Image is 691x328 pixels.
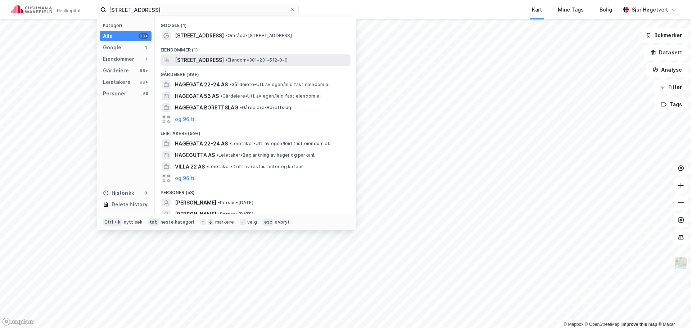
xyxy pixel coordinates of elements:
[175,151,215,159] span: HAGEGUTTA AS
[632,5,668,14] div: Sjur Høgetveit
[229,82,231,87] span: •
[175,198,216,207] span: [PERSON_NAME]
[229,82,331,87] span: Gårdeiere • Utl. av egen/leid fast eiendom el.
[175,174,196,183] button: og 96 til
[143,91,149,96] div: 58
[216,152,316,158] span: Leietaker • Beplantning av hager og parkanl.
[240,105,291,111] span: Gårdeiere • Borettslag
[175,103,238,112] span: HAGEGATA BORETTSLAG
[206,164,303,170] span: Leietaker • Drift av restauranter og kafeer
[655,293,691,328] iframe: Chat Widget
[175,115,196,123] button: og 96 til
[229,141,231,146] span: •
[103,23,152,28] div: Kategori
[229,141,330,147] span: Leietaker • Utl. av egen/leid fast eiendom el.
[103,66,129,75] div: Gårdeiere
[225,57,288,63] span: Eiendom • 301-231-512-0-0
[103,55,134,63] div: Eiendommer
[640,28,688,42] button: Bokmerker
[225,33,292,39] span: Område • [STREET_ADDRESS]
[240,105,242,110] span: •
[216,152,218,158] span: •
[143,190,149,196] div: 0
[175,80,228,89] span: HAGEGATA 22-24 AS
[139,79,149,85] div: 99+
[139,33,149,39] div: 99+
[175,92,219,100] span: HAGEGATA 56 AS
[585,322,620,327] a: OpenStreetMap
[124,219,143,225] div: nytt søk
[622,322,657,327] a: Improve this map
[564,322,583,327] a: Mapbox
[175,162,205,171] span: VILLA 22 AS
[161,219,194,225] div: neste kategori
[12,5,80,15] img: cushman-wakefield-realkapital-logo.202ea83816669bd177139c58696a8fa1.svg
[103,189,134,197] div: Historikk
[600,5,612,14] div: Bolig
[206,164,208,169] span: •
[220,93,222,99] span: •
[558,5,584,14] div: Mine Tags
[655,97,688,112] button: Tags
[103,43,121,52] div: Google
[225,33,227,38] span: •
[218,211,220,217] span: •
[143,56,149,62] div: 1
[674,256,688,270] img: Z
[103,78,131,86] div: Leietakere
[532,5,542,14] div: Kart
[225,57,227,63] span: •
[155,184,356,197] div: Personer (58)
[155,41,356,54] div: Eiendommer (1)
[646,63,688,77] button: Analyse
[275,219,290,225] div: avbryt
[139,68,149,73] div: 99+
[218,211,253,217] span: Person • [DATE]
[175,31,224,40] span: [STREET_ADDRESS]
[175,210,216,219] span: [PERSON_NAME]
[175,139,228,148] span: HAGEGATA 22-24 AS
[106,4,290,15] input: Søk på adresse, matrikkel, gårdeiere, leietakere eller personer
[218,200,253,206] span: Person • [DATE]
[155,125,356,138] div: Leietakere (99+)
[112,200,148,209] div: Delete history
[103,219,122,226] div: Ctrl + k
[247,219,257,225] div: velg
[155,17,356,30] div: Google (1)
[220,93,322,99] span: Gårdeiere • Utl. av egen/leid fast eiendom el.
[2,318,34,326] a: Mapbox homepage
[175,56,224,64] span: [STREET_ADDRESS]
[148,219,159,226] div: tab
[263,219,274,226] div: esc
[655,293,691,328] div: Kontrollprogram for chat
[215,219,234,225] div: markere
[218,200,220,205] span: •
[155,66,356,79] div: Gårdeiere (99+)
[654,80,688,94] button: Filter
[103,32,113,40] div: Alle
[103,89,126,98] div: Personer
[644,45,688,60] button: Datasett
[143,45,149,50] div: 1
